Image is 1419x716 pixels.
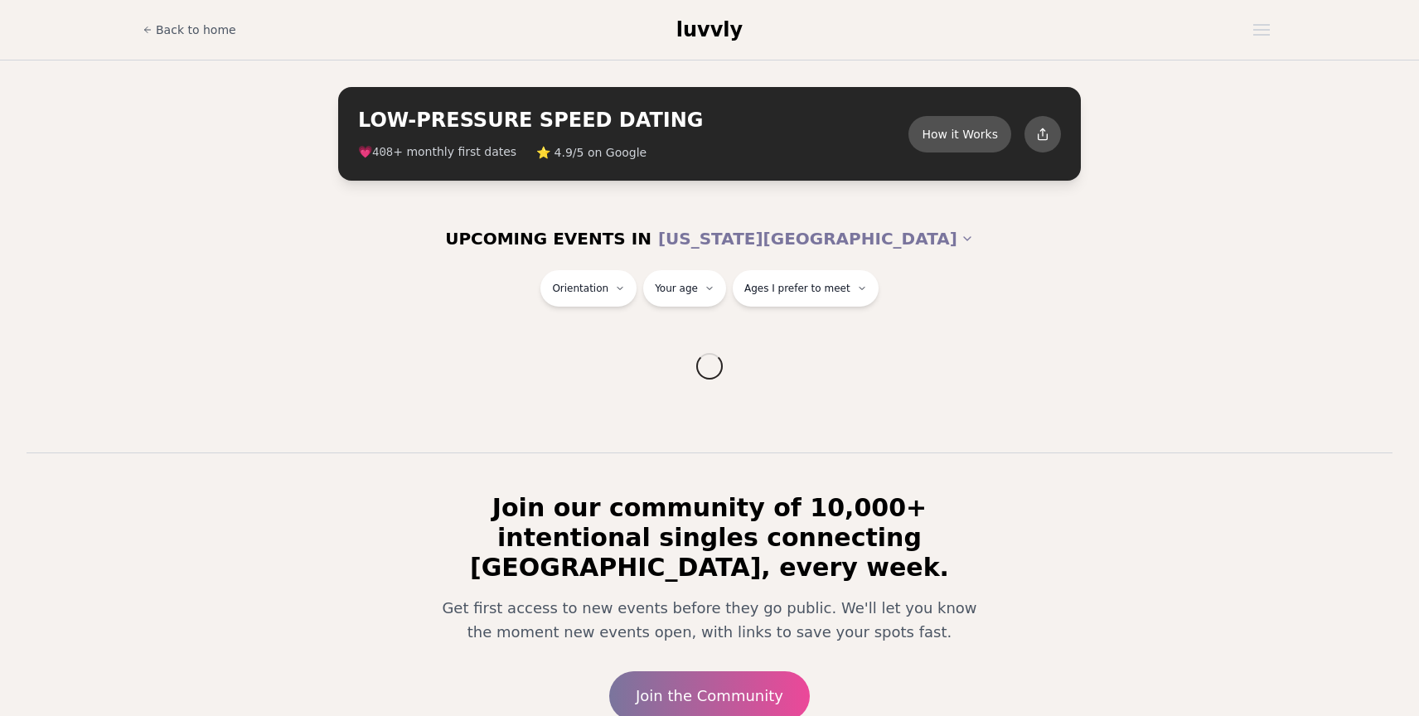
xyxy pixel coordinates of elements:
[358,107,908,133] h2: LOW-PRESSURE SPEED DATING
[676,17,743,43] a: luvvly
[744,282,850,295] span: Ages I prefer to meet
[372,146,393,159] span: 408
[156,22,236,38] span: Back to home
[418,493,1001,583] h2: Join our community of 10,000+ intentional singles connecting [GEOGRAPHIC_DATA], every week.
[908,116,1011,152] button: How it Works
[143,13,236,46] a: Back to home
[358,143,516,161] span: 💗 + monthly first dates
[552,282,608,295] span: Orientation
[733,270,879,307] button: Ages I prefer to meet
[676,18,743,41] span: luvvly
[431,596,988,645] p: Get first access to new events before they go public. We'll let you know the moment new events op...
[643,270,726,307] button: Your age
[445,227,651,250] span: UPCOMING EVENTS IN
[658,220,974,257] button: [US_STATE][GEOGRAPHIC_DATA]
[536,144,647,161] span: ⭐ 4.9/5 on Google
[540,270,637,307] button: Orientation
[655,282,698,295] span: Your age
[1247,17,1276,42] button: Open menu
